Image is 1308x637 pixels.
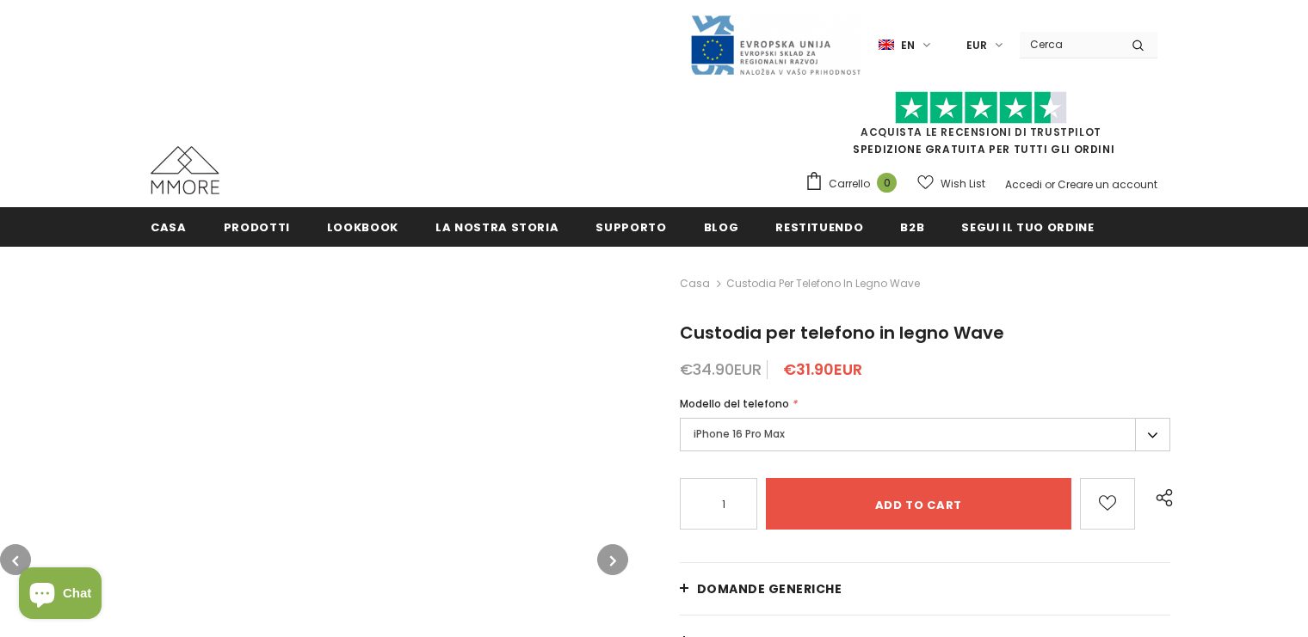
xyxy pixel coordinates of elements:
inbox-online-store-chat: Shopify online store chat [14,567,107,623]
input: Add to cart [766,478,1072,530]
a: B2B [900,207,924,246]
a: Accedi [1005,177,1042,192]
a: Blog [704,207,739,246]
a: Restituendo [775,207,863,246]
span: Custodia per telefono in legno Wave [726,273,920,294]
span: Segui il tuo ordine [961,219,1094,236]
a: Creare un account [1058,177,1157,192]
a: supporto [595,207,666,246]
span: Casa [151,219,187,236]
span: Restituendo [775,219,863,236]
a: Casa [680,273,710,294]
a: La nostra storia [435,207,558,246]
a: Casa [151,207,187,246]
span: Blog [704,219,739,236]
span: Prodotti [224,219,290,236]
span: Wish List [941,175,985,193]
span: 0 [877,173,897,193]
a: Acquista le recensioni di TrustPilot [861,125,1101,139]
span: Domande generiche [697,580,842,597]
img: Casi MMORE [151,146,219,194]
img: Fidati di Pilot Stars [895,91,1067,125]
a: Prodotti [224,207,290,246]
span: supporto [595,219,666,236]
span: B2B [900,219,924,236]
label: iPhone 16 Pro Max [680,418,1170,451]
a: Wish List [917,168,985,199]
a: Domande generiche [680,563,1170,615]
span: Custodia per telefono in legno Wave [680,321,1004,345]
span: Lookbook [327,219,398,236]
span: €34.90EUR [680,358,762,380]
img: Javni Razpis [689,14,861,77]
span: La nostra storia [435,219,558,236]
a: Javni Razpis [689,37,861,52]
a: Segui il tuo ordine [961,207,1094,246]
span: or [1045,177,1055,192]
a: Lookbook [327,207,398,246]
span: Modello del telefono [680,396,789,411]
span: Carrello [829,175,870,193]
span: €31.90EUR [783,358,862,380]
input: Search Site [1020,32,1119,57]
span: SPEDIZIONE GRATUITA PER TUTTI GLI ORDINI [805,99,1157,156]
span: EUR [966,37,987,54]
a: Carrello 0 [805,171,905,197]
span: en [901,37,915,54]
img: i-lang-1.png [879,38,894,52]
